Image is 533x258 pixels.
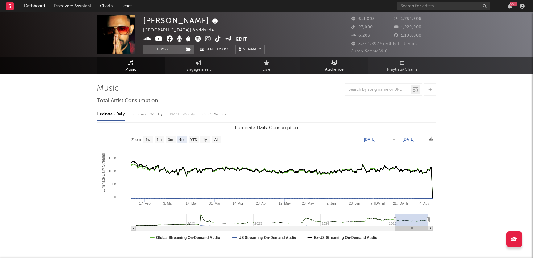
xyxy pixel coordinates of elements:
[510,2,517,6] div: 99 +
[186,66,211,73] span: Engagement
[233,57,300,74] a: Live
[190,138,197,142] text: YTD
[114,195,116,199] text: 0
[279,202,291,205] text: 12. May
[197,45,232,54] a: Benchmark
[143,15,220,26] div: [PERSON_NAME]
[97,109,125,120] div: Luminate - Daily
[327,202,336,205] text: 9. Jun
[235,125,298,130] text: Luminate Daily Consumption
[393,202,409,205] text: 21. [DATE]
[349,202,360,205] text: 23. Jun
[97,123,436,246] svg: Luminate Daily Consumption
[387,66,418,73] span: Playlists/Charts
[364,137,376,142] text: [DATE]
[397,2,490,10] input: Search for artists
[179,138,184,142] text: 6m
[125,66,137,73] span: Music
[168,138,173,142] text: 3m
[262,66,271,73] span: Live
[146,138,151,142] text: 1w
[419,202,429,205] text: 4. Aug
[139,202,151,205] text: 17. Feb
[109,169,116,173] text: 100k
[97,57,165,74] a: Music
[351,49,388,53] span: Jump Score: 59.0
[214,138,218,142] text: All
[392,137,396,142] text: →
[97,97,158,105] span: Total Artist Consumption
[163,202,173,205] text: 3. Mar
[394,17,422,21] span: 1,754,806
[109,156,116,160] text: 150k
[205,46,229,53] span: Benchmark
[209,202,221,205] text: 31. Mar
[370,202,385,205] text: 7. [DATE]
[314,235,378,240] text: Ex-US Streaming On-Demand Audio
[110,182,116,186] text: 50k
[157,138,162,142] text: 1m
[101,153,105,192] text: Luminate Daily Streams
[143,27,221,34] div: [GEOGRAPHIC_DATA] | Worldwide
[351,25,373,29] span: 27,000
[351,34,370,38] span: 6,203
[368,57,436,74] a: Playlists/Charts
[394,34,422,38] span: 1,100,000
[235,45,265,54] button: Summary
[256,202,267,205] text: 28. Apr
[239,235,296,240] text: US Streaming On-Demand Audio
[165,57,233,74] a: Engagement
[394,25,422,29] span: 1,220,000
[156,235,220,240] text: Global Streaming On-Demand Audio
[236,36,247,44] button: Edit
[300,57,368,74] a: Audience
[186,202,197,205] text: 17. Mar
[202,109,227,120] div: OCC - Weekly
[131,109,164,120] div: Luminate - Weekly
[508,4,512,9] button: 99+
[403,137,415,142] text: [DATE]
[233,202,243,205] text: 14. Apr
[143,45,182,54] button: Track
[203,138,207,142] text: 1y
[243,48,261,51] span: Summary
[351,17,375,21] span: 611,003
[302,202,314,205] text: 26. May
[325,66,344,73] span: Audience
[131,138,141,142] text: Zoom
[345,87,411,92] input: Search by song name or URL
[351,42,417,46] span: 3,744,897 Monthly Listeners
